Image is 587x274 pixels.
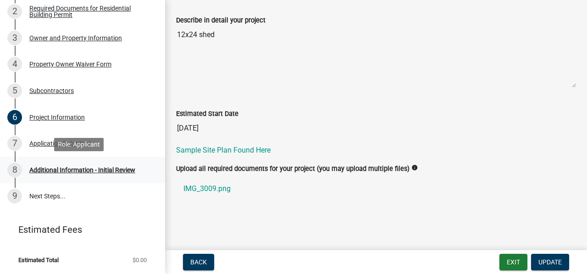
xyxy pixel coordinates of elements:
[538,258,562,266] span: Update
[176,166,410,172] label: Upload all required documents for your project (you may upload multiple files)
[183,254,214,270] button: Back
[7,110,22,125] div: 6
[7,163,22,177] div: 8
[7,4,22,19] div: 2
[411,164,418,171] i: info
[29,5,150,18] div: Required Documents for Residential Building Permit
[133,257,147,263] span: $0.00
[176,146,271,154] a: Sample Site Plan Found Here
[7,220,150,239] a: Estimated Fees
[176,17,266,24] label: Describe in detail your project
[7,136,22,151] div: 7
[7,189,22,203] div: 9
[499,254,527,270] button: Exit
[531,254,569,270] button: Update
[54,138,104,151] div: Role: Applicant
[29,61,111,67] div: Property Owner Waiver Form
[29,35,122,41] div: Owner and Property Information
[7,83,22,98] div: 5
[176,111,238,117] label: Estimated Start Date
[7,31,22,45] div: 3
[176,26,576,88] textarea: 12x24 shed
[29,140,90,147] div: Application Submittal
[18,257,59,263] span: Estimated Total
[7,57,22,71] div: 4
[29,167,135,173] div: Additional Information - Initial Review
[190,258,207,266] span: Back
[29,114,85,121] div: Project Information
[29,88,74,94] div: Subcontractors
[176,178,576,200] a: IMG_3009.png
